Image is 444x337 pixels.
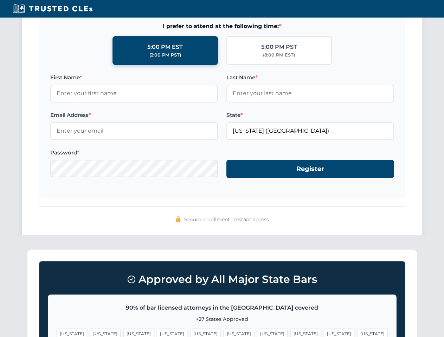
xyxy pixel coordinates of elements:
[226,73,394,82] label: Last Name
[50,85,218,102] input: Enter your first name
[50,111,218,119] label: Email Address
[50,122,218,140] input: Enter your email
[147,42,183,52] div: 5:00 PM EST
[184,216,269,223] span: Secure enrollment • Instant access
[149,52,181,59] div: (2:00 PM PST)
[226,160,394,178] button: Register
[50,73,218,82] label: First Name
[263,52,295,59] div: (8:00 PM EST)
[57,315,388,323] p: +27 States Approved
[175,216,181,222] img: 🔒
[50,22,394,31] span: I prefer to attend at the following time:
[11,4,95,14] img: Trusted CLEs
[261,42,297,52] div: 5:00 PM PST
[226,111,394,119] label: State
[226,122,394,140] input: Florida (FL)
[50,148,218,157] label: Password
[48,270,397,289] h3: Approved by All Major State Bars
[226,85,394,102] input: Enter your last name
[57,303,388,312] p: 90% of bar licensed attorneys in the [GEOGRAPHIC_DATA] covered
